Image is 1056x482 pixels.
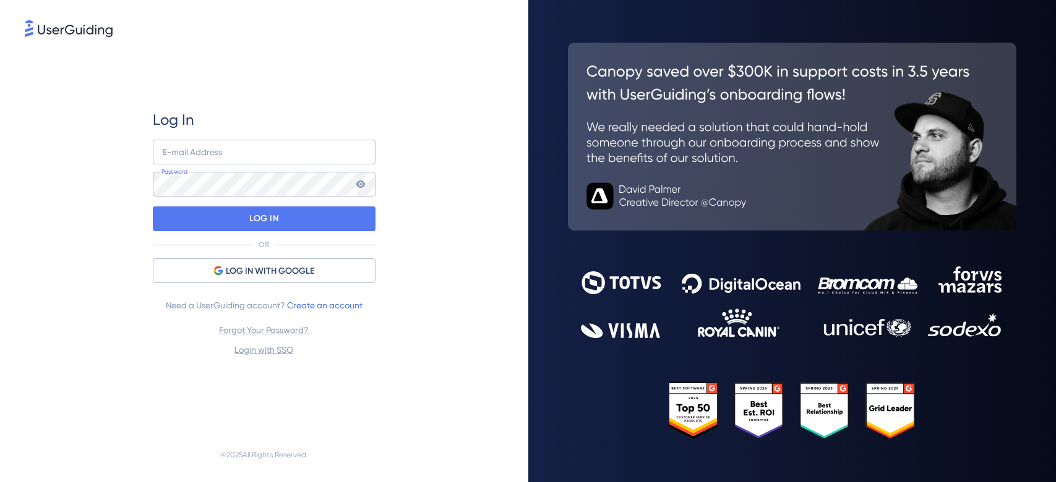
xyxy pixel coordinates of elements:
img: 8faab4ba6bc7696a72372aa768b0286c.svg [25,20,113,37]
a: Create an account [287,300,363,310]
img: 26c0aa7c25a843aed4baddd2b5e0fa68.svg [568,43,1017,230]
a: Forgot Your Password? [219,325,309,335]
img: 25303e33045975176eb484905ab012ff.svg [669,383,916,439]
img: 9302ce2ac39453076f5bc0f2f2ca889b.svg [581,266,1003,338]
input: example@company.com [153,140,376,164]
span: LOG IN WITH GOOGLE [226,264,314,279]
span: Need a UserGuiding account? [166,298,363,313]
p: LOG IN [249,209,278,229]
span: Log In [153,110,194,130]
p: OR [259,240,269,250]
a: Login with SSO [234,345,293,355]
span: © 2025 All Rights Reserved. [220,447,308,462]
